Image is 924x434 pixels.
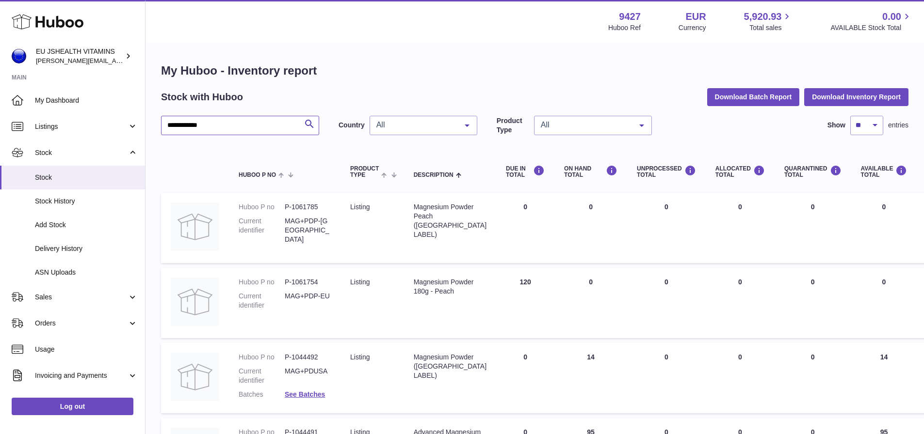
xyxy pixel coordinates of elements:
td: 0 [627,193,706,263]
td: 0 [706,193,775,263]
dd: MAG+PDP-EU [285,292,331,310]
span: My Dashboard [35,96,138,105]
td: 0 [706,343,775,414]
span: Description [414,172,454,178]
span: Stock [35,173,138,182]
div: UNPROCESSED Total [637,165,696,178]
td: 0 [554,268,627,338]
span: [PERSON_NAME][EMAIL_ADDRESS][DOMAIN_NAME] [36,57,195,64]
dd: MAG+PDUSA [285,367,331,385]
span: Usage [35,345,138,354]
td: 0 [554,193,627,263]
img: product image [171,278,219,326]
dt: Batches [239,390,285,399]
span: ASN Uploads [35,268,138,277]
td: 0 [851,193,917,263]
td: 14 [851,343,917,414]
span: Orders [35,319,128,328]
span: 0 [811,278,815,286]
div: Magnesium Powder Peach ([GEOGRAPHIC_DATA] LABEL) [414,202,486,239]
span: listing [350,203,370,211]
a: 0.00 AVAILABLE Stock Total [830,10,912,32]
div: QUARANTINED Total [784,165,842,178]
span: 0 [811,353,815,361]
span: Add Stock [35,220,138,230]
button: Download Batch Report [707,88,800,106]
span: All [374,120,457,130]
strong: 9427 [619,10,641,23]
td: 0 [706,268,775,338]
img: product image [171,202,219,251]
dd: P-1061754 [285,278,331,287]
a: Log out [12,398,133,415]
dt: Huboo P no [239,202,285,212]
h2: Stock with Huboo [161,91,243,104]
td: 0 [627,343,706,414]
span: Total sales [749,23,793,32]
dd: P-1044492 [285,353,331,362]
dt: Current identifier [239,217,285,244]
td: 0 [496,343,554,414]
label: Country [339,121,365,130]
h1: My Huboo - Inventory report [161,63,908,78]
span: entries [888,121,908,130]
span: All [538,120,632,130]
div: Huboo Ref [608,23,641,32]
img: laura@jessicasepel.com [12,49,26,63]
button: Download Inventory Report [804,88,908,106]
dt: Current identifier [239,292,285,310]
dd: P-1061785 [285,202,331,212]
div: Magnesium Powder ([GEOGRAPHIC_DATA] LABEL) [414,353,486,380]
span: 0.00 [882,10,901,23]
span: Stock History [35,197,138,206]
div: DUE IN TOTAL [506,165,545,178]
label: Product Type [497,116,529,135]
span: AVAILABLE Stock Total [830,23,912,32]
a: 5,920.93 Total sales [744,10,793,32]
div: EU JSHEALTH VITAMINS [36,47,123,65]
label: Show [827,121,845,130]
a: See Batches [285,390,325,398]
td: 14 [554,343,627,414]
td: 0 [627,268,706,338]
span: Stock [35,148,128,157]
div: ALLOCATED Total [715,165,765,178]
span: Invoicing and Payments [35,371,128,380]
span: Listings [35,122,128,131]
td: 120 [496,268,554,338]
td: 0 [851,268,917,338]
dt: Huboo P no [239,353,285,362]
img: product image [171,353,219,401]
span: Product Type [350,166,379,178]
strong: EUR [685,10,706,23]
span: listing [350,353,370,361]
span: 5,920.93 [744,10,782,23]
span: 0 [811,203,815,211]
div: ON HAND Total [564,165,617,178]
dt: Current identifier [239,367,285,385]
div: AVAILABLE Total [861,165,908,178]
span: Delivery History [35,244,138,253]
span: listing [350,278,370,286]
td: 0 [496,193,554,263]
dt: Huboo P no [239,278,285,287]
span: Huboo P no [239,172,276,178]
div: Currency [679,23,706,32]
div: Magnesium Powder 180g - Peach [414,278,486,296]
span: Sales [35,293,128,302]
dd: MAG+PDP-[GEOGRAPHIC_DATA] [285,217,331,244]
